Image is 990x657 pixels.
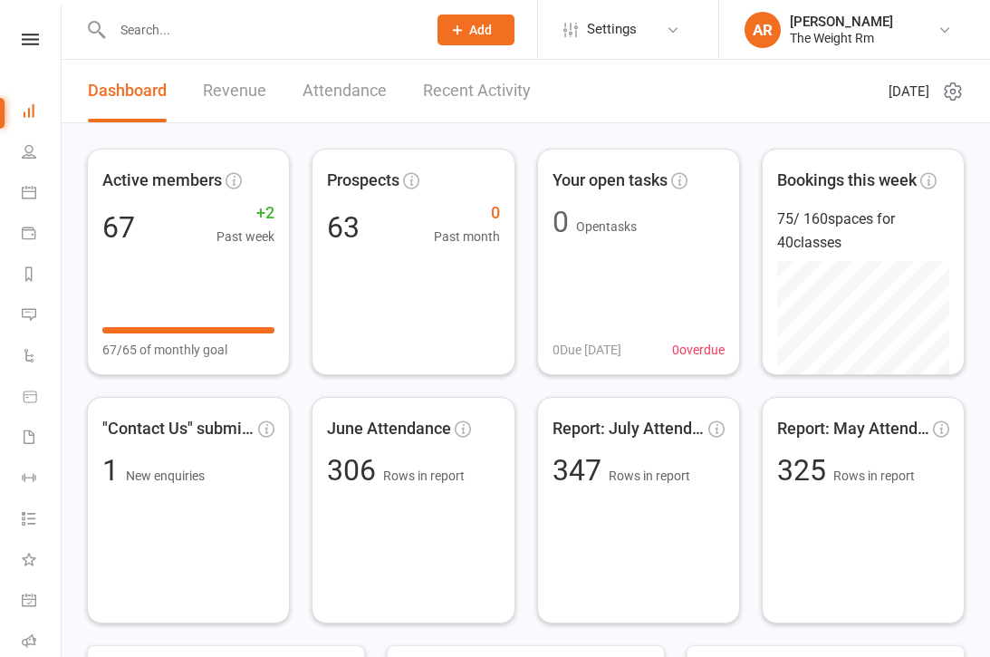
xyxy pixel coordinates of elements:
[126,469,205,483] span: New enquiries
[777,416,929,442] span: Report: May Attendance
[22,92,62,133] a: Dashboard
[102,416,255,442] span: "Contact Us" submissions
[383,469,465,483] span: Rows in report
[553,340,621,360] span: 0 Due [DATE]
[327,453,383,488] span: 306
[327,168,399,194] span: Prospects
[777,453,833,488] span: 325
[22,256,62,296] a: Reports
[88,60,167,122] a: Dashboard
[745,12,781,48] div: AR
[553,208,569,237] div: 0
[22,582,62,623] a: General attendance kiosk mode
[107,17,414,43] input: Search...
[102,213,135,242] div: 67
[216,200,274,227] span: +2
[22,174,62,215] a: Calendar
[22,215,62,256] a: Payments
[434,200,500,227] span: 0
[437,14,514,45] button: Add
[587,9,637,50] span: Settings
[102,168,222,194] span: Active members
[889,81,929,102] span: [DATE]
[553,416,705,442] span: Report: July Attendance
[469,23,492,37] span: Add
[303,60,387,122] a: Attendance
[423,60,531,122] a: Recent Activity
[216,227,274,246] span: Past week
[777,208,949,254] div: 75 / 160 spaces for 40 classes
[790,14,893,30] div: [PERSON_NAME]
[327,213,360,242] div: 63
[102,453,126,488] span: 1
[576,219,637,234] span: Open tasks
[22,133,62,174] a: People
[553,453,609,488] span: 347
[327,416,451,442] span: June Attendance
[790,30,893,46] div: The Weight Rm
[777,168,917,194] span: Bookings this week
[434,227,500,246] span: Past month
[102,340,227,360] span: 67/65 of monthly goal
[553,168,668,194] span: Your open tasks
[609,469,690,483] span: Rows in report
[833,469,915,483] span: Rows in report
[672,340,725,360] span: 0 overdue
[22,541,62,582] a: What's New
[22,378,62,419] a: Product Sales
[203,60,266,122] a: Revenue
